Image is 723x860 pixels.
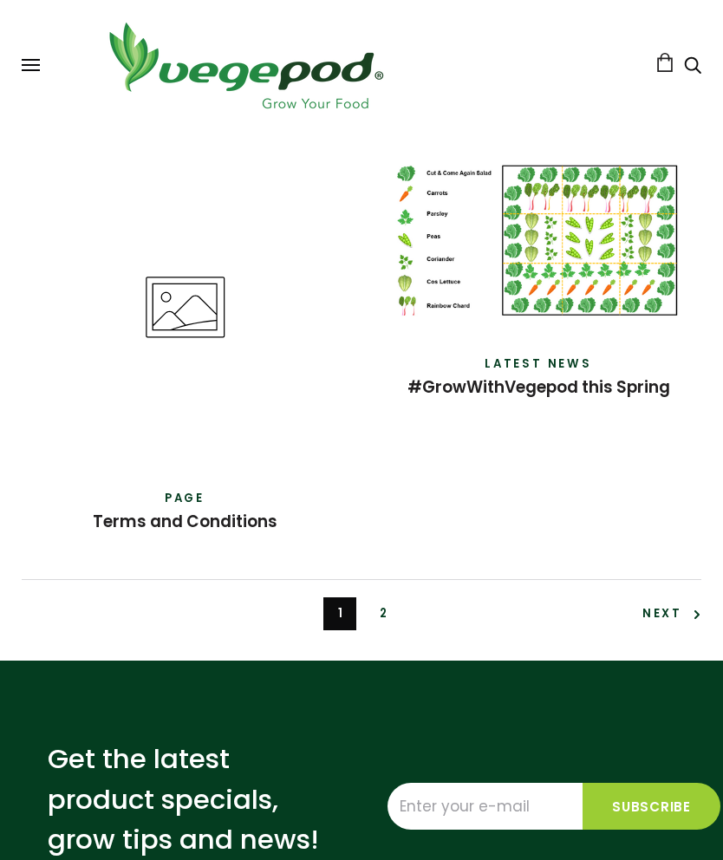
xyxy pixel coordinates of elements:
input: Subscribe [583,783,720,830]
a: Latest News [485,355,592,372]
a: #GrowWithVegepod this Spring [407,375,670,399]
span: 1 [338,605,342,622]
span: Next [642,605,701,622]
p: Get the latest product specials, grow tips and news! [48,739,335,860]
a: Search [684,58,701,76]
img: #GrowWithVegepod this Spring [375,145,701,336]
img: Vegepod [94,17,397,114]
a: Terms and Conditions [93,510,277,533]
input: Enter your e-mail [388,783,583,830]
a: Next [642,597,701,630]
h4: Page [35,490,335,507]
a: 2 [367,597,400,630]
